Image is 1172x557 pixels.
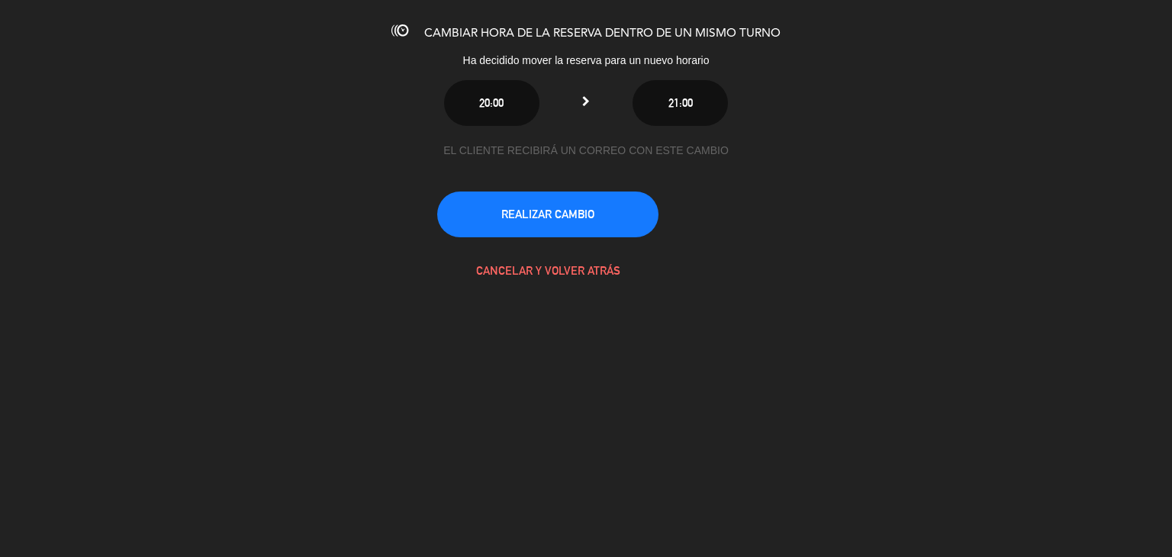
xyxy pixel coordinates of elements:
[334,52,838,69] div: Ha decidido mover la reserva para un nuevo horario
[424,27,781,40] span: CAMBIAR HORA DE LA RESERVA DENTRO DE UN MISMO TURNO
[437,142,735,159] div: EL CLIENTE RECIBIRÁ UN CORREO CON ESTE CAMBIO
[668,96,693,109] span: 21:00
[437,192,658,237] button: REALIZAR CAMBIO
[437,248,658,294] button: CANCELAR Y VOLVER ATRÁS
[479,96,504,109] span: 20:00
